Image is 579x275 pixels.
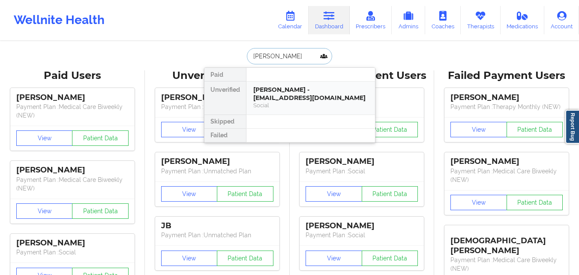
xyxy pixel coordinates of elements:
[392,6,425,34] a: Admins
[161,157,273,166] div: [PERSON_NAME]
[544,6,579,34] a: Account
[450,157,563,166] div: [PERSON_NAME]
[450,122,507,137] button: View
[16,203,73,219] button: View
[450,167,563,184] p: Payment Plan : Medical Care Biweekly (NEW)
[450,230,563,256] div: [DEMOGRAPHIC_DATA][PERSON_NAME]
[151,69,284,82] div: Unverified Users
[16,130,73,146] button: View
[16,165,129,175] div: [PERSON_NAME]
[72,203,129,219] button: Patient Data
[161,251,218,266] button: View
[161,93,273,103] div: [PERSON_NAME]
[350,6,392,34] a: Prescribers
[16,238,129,248] div: [PERSON_NAME]
[362,122,418,137] button: Patient Data
[306,157,418,166] div: [PERSON_NAME]
[16,93,129,103] div: [PERSON_NAME]
[272,6,309,34] a: Calendar
[507,195,563,210] button: Patient Data
[309,6,350,34] a: Dashboard
[306,167,418,175] p: Payment Plan : Social
[306,231,418,239] p: Payment Plan : Social
[16,175,129,193] p: Payment Plan : Medical Care Biweekly (NEW)
[204,129,246,142] div: Failed
[16,248,129,257] p: Payment Plan : Social
[204,68,246,82] div: Paid
[507,122,563,137] button: Patient Data
[204,82,246,115] div: Unverified
[217,186,273,202] button: Patient Data
[161,167,273,175] p: Payment Plan : Unmatched Plan
[450,256,563,273] p: Payment Plan : Medical Care Biweekly (NEW)
[565,110,579,144] a: Report Bug
[306,221,418,231] div: [PERSON_NAME]
[450,103,563,111] p: Payment Plan : Therapy Monthly (NEW)
[501,6,545,34] a: Medications
[425,6,461,34] a: Coaches
[161,221,273,231] div: JB
[72,130,129,146] button: Patient Data
[253,102,368,109] div: Social
[6,69,139,82] div: Paid Users
[306,251,362,266] button: View
[161,231,273,239] p: Payment Plan : Unmatched Plan
[461,6,501,34] a: Therapists
[204,115,246,129] div: Skipped
[362,251,418,266] button: Patient Data
[253,86,368,102] div: [PERSON_NAME] - [EMAIL_ADDRESS][DOMAIN_NAME]
[161,186,218,202] button: View
[450,93,563,103] div: [PERSON_NAME]
[16,103,129,120] p: Payment Plan : Medical Care Biweekly (NEW)
[440,69,573,82] div: Failed Payment Users
[161,122,218,137] button: View
[450,195,507,210] button: View
[217,251,273,266] button: Patient Data
[306,186,362,202] button: View
[161,103,273,111] p: Payment Plan : Unmatched Plan
[362,186,418,202] button: Patient Data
